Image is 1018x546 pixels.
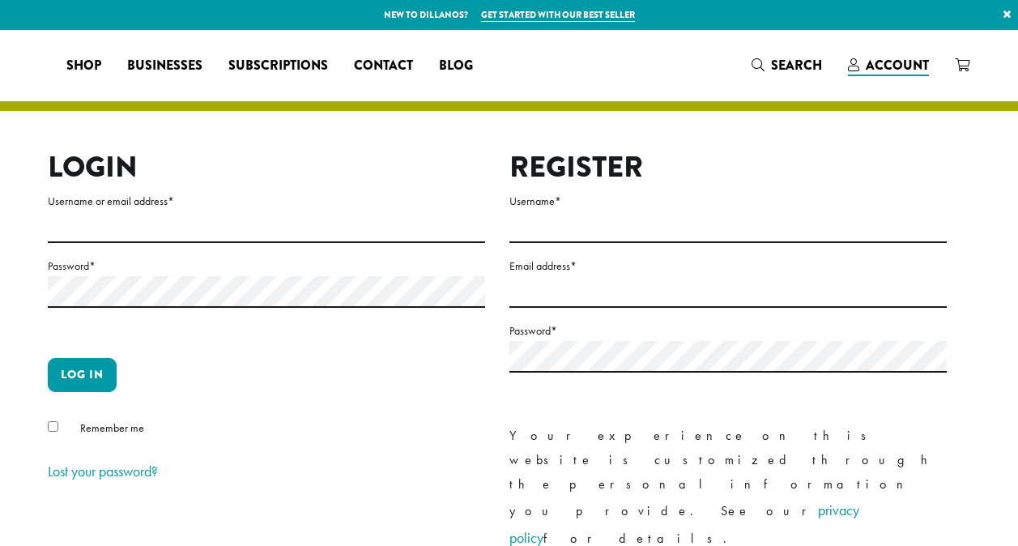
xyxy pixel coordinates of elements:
[66,56,101,76] span: Shop
[771,56,822,75] span: Search
[439,56,473,76] span: Blog
[509,191,947,211] label: Username
[509,321,947,341] label: Password
[228,56,328,76] span: Subscriptions
[48,256,485,276] label: Password
[127,56,202,76] span: Businesses
[48,150,485,185] h2: Login
[354,56,413,76] span: Contact
[866,56,929,75] span: Account
[53,53,114,79] a: Shop
[48,191,485,211] label: Username or email address
[80,420,144,435] span: Remember me
[739,52,835,79] a: Search
[509,256,947,276] label: Email address
[481,8,635,22] a: Get started with our best seller
[48,358,117,392] button: Log in
[48,462,158,480] a: Lost your password?
[509,150,947,185] h2: Register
